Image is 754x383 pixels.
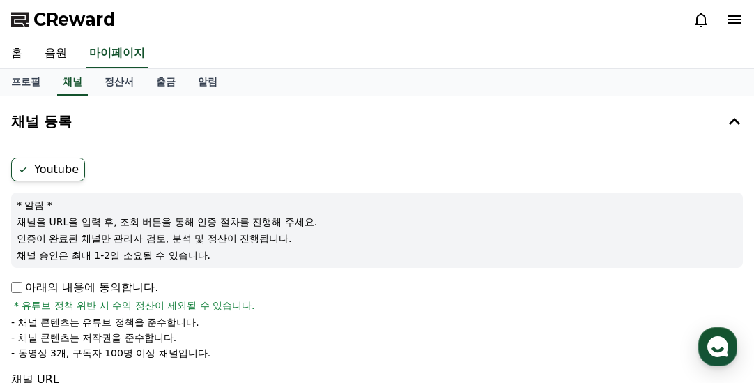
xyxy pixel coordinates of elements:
span: CReward [33,8,116,31]
button: 채널 등록 [6,102,748,141]
a: 채널 [57,69,88,96]
p: 인증이 완료된 채널만 관리자 검토, 분석 및 정산이 진행됩니다. [17,232,737,246]
span: * 유튜브 정책 위반 시 수익 정산이 제외될 수 있습니다. [14,299,255,313]
span: 대화 [128,289,144,300]
p: - 채널 콘텐츠는 유튜브 정책을 준수합니다. [11,315,199,329]
a: 마이페이지 [86,39,148,68]
p: - 동영상 3개, 구독자 100명 이상 채널입니다. [11,346,210,360]
span: 설정 [215,288,232,299]
p: 채널을 URL을 입력 후, 조회 버튼을 통해 인증 절차를 진행해 주세요. [17,215,737,229]
a: CReward [11,8,116,31]
a: 출금 [145,69,187,96]
a: 음원 [33,39,78,68]
label: Youtube [11,158,85,181]
p: - 채널 콘텐츠는 저작권을 준수합니다. [11,331,176,345]
p: 채널 승인은 최대 1-2일 소요될 수 있습니다. [17,248,737,262]
a: 홈 [4,267,92,302]
a: 알림 [187,69,229,96]
a: 설정 [180,267,268,302]
p: 아래의 내용에 동의합니다. [11,279,158,296]
a: 정산서 [93,69,145,96]
a: 대화 [92,267,180,302]
h4: 채널 등록 [11,114,72,129]
span: 홈 [44,288,52,299]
